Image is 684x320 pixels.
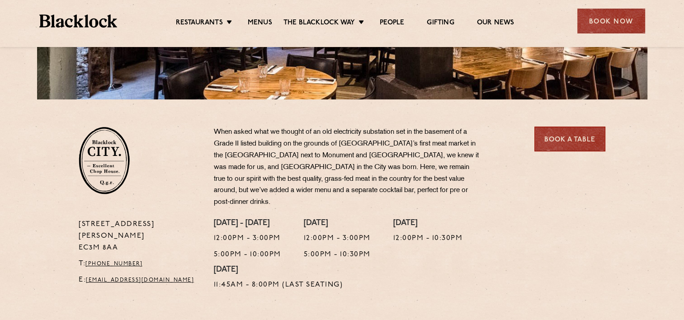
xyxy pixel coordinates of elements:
[427,19,454,28] a: Gifting
[393,219,463,229] h4: [DATE]
[393,233,463,245] p: 12:00pm - 10:30pm
[304,249,371,261] p: 5:00pm - 10:30pm
[534,127,605,151] a: Book a Table
[85,261,142,267] a: [PHONE_NUMBER]
[214,279,343,291] p: 11:45am - 8:00pm (Last Seating)
[214,265,343,275] h4: [DATE]
[214,233,281,245] p: 12:00pm - 3:00pm
[79,127,130,194] img: City-stamp-default.svg
[477,19,514,28] a: Our News
[86,278,194,283] a: [EMAIL_ADDRESS][DOMAIN_NAME]
[176,19,223,28] a: Restaurants
[214,127,481,208] p: When asked what we thought of an old electricity substation set in the basement of a Grade II lis...
[79,258,200,270] p: T:
[380,19,404,28] a: People
[304,219,371,229] h4: [DATE]
[283,19,355,28] a: The Blacklock Way
[39,14,118,28] img: BL_Textured_Logo-footer-cropped.svg
[304,233,371,245] p: 12:00pm - 3:00pm
[79,274,200,286] p: E:
[248,19,272,28] a: Menus
[577,9,645,33] div: Book Now
[214,219,281,229] h4: [DATE] - [DATE]
[214,249,281,261] p: 5:00pm - 10:00pm
[79,219,200,254] p: [STREET_ADDRESS][PERSON_NAME] EC3M 8AA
